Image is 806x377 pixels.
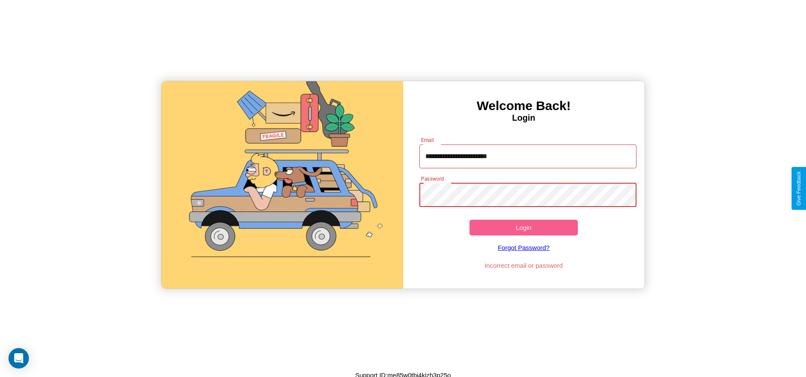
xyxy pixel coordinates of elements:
[8,348,29,368] div: Open Intercom Messenger
[415,260,632,271] p: Incorrect email or password
[403,99,645,113] h3: Welcome Back!
[469,220,578,235] button: Login
[421,136,434,144] label: Email
[161,81,403,289] img: gif
[403,113,645,123] h4: Login
[421,175,444,182] label: Password
[796,171,802,206] div: Give Feedback
[415,235,632,260] a: Forgot Password?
